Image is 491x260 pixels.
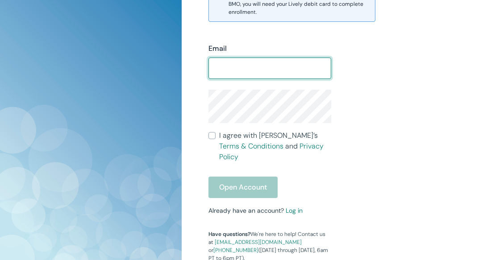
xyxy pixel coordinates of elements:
label: Email [208,43,227,54]
a: [EMAIL_ADDRESS][DOMAIN_NAME] [215,239,302,246]
a: Log in [286,206,303,215]
a: Terms & Conditions [219,141,283,151]
small: Already have an account? [208,206,303,215]
span: I agree with [PERSON_NAME]’s and [219,130,331,162]
strong: Have questions? [208,231,250,238]
a: [PHONE_NUMBER] [213,247,258,254]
